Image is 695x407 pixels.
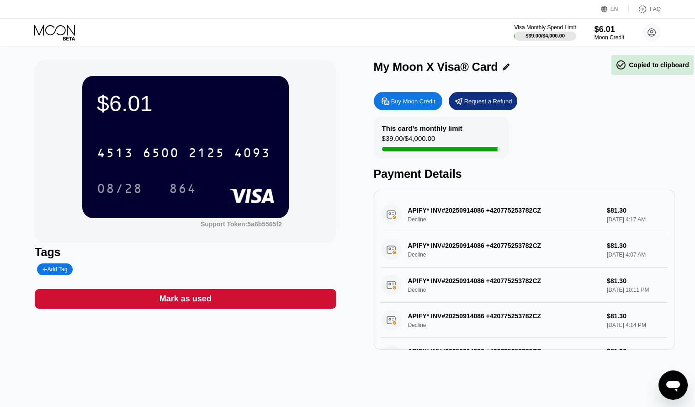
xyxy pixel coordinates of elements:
div: Add Tag [37,263,73,275]
div: Payment Details [374,167,675,181]
div: Buy Moon Credit [391,97,435,105]
div: $6.01Moon Credit [594,25,624,41]
div: FAQ [629,5,661,14]
div: 6500 [143,147,179,161]
div: Support Token: 5a6b5565f2 [201,220,282,228]
div: EN [601,5,629,14]
div: Visa Monthly Spend Limit$39.00/$4,000.00 [514,24,576,41]
div: $6.01 [97,91,274,116]
div: Request a Refund [464,97,512,105]
div: Request a Refund [449,92,517,110]
div: My Moon X Visa® Card [374,60,498,74]
iframe: Button to launch messaging window [658,370,688,400]
div: Support Token:5a6b5565f2 [201,220,282,228]
div: Add Tag [42,266,67,273]
div: 08/28 [97,182,143,197]
div: This card’s monthly limit [382,124,462,132]
div: Mark as used [35,289,336,309]
div: 4513 [97,147,133,161]
div: EN [610,6,618,12]
div: Moon Credit [594,34,624,41]
div: 2125 [188,147,225,161]
div: 864 [162,177,203,200]
div: 4093 [234,147,271,161]
div: $39.00 / $4,000.00 [525,33,565,38]
div: $39.00 / $4,000.00 [382,134,435,147]
div: Buy Moon Credit [374,92,442,110]
div: 08/28 [90,177,149,200]
div: 864 [169,182,196,197]
div: Mark as used [159,294,212,304]
div: FAQ [650,6,661,12]
div: $6.01 [594,25,624,34]
div: 4513650021254093 [91,141,276,164]
span:  [615,59,626,70]
div: Visa Monthly Spend Limit [514,24,576,31]
div: Tags [35,246,336,259]
div: Copied to clipboard [615,59,689,70]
